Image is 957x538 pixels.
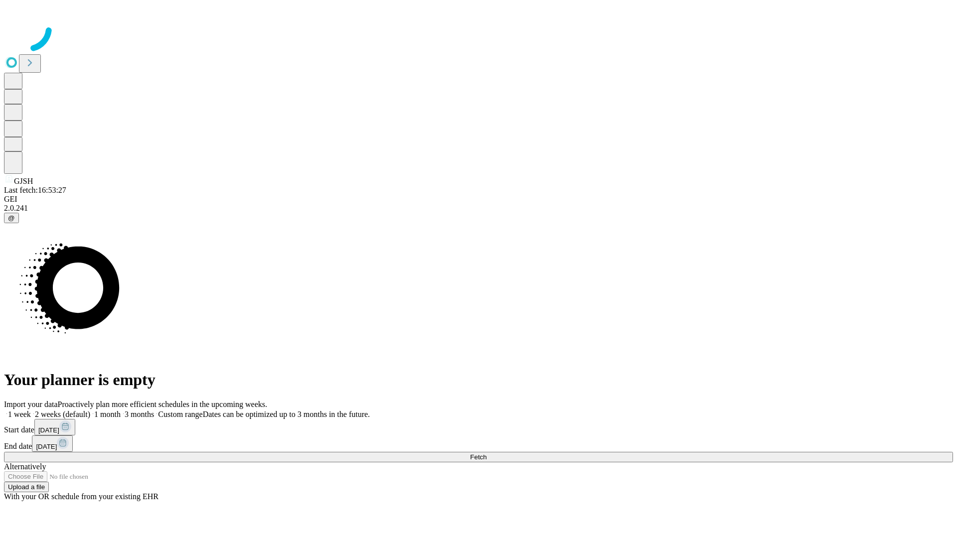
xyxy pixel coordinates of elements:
[4,371,953,389] h1: Your planner is empty
[14,177,33,185] span: GJSH
[4,452,953,462] button: Fetch
[38,426,59,434] span: [DATE]
[470,453,486,461] span: Fetch
[8,214,15,222] span: @
[94,410,121,418] span: 1 month
[125,410,154,418] span: 3 months
[158,410,202,418] span: Custom range
[4,195,953,204] div: GEI
[35,410,90,418] span: 2 weeks (default)
[34,419,75,435] button: [DATE]
[4,492,159,501] span: With your OR schedule from your existing EHR
[4,213,19,223] button: @
[58,400,267,408] span: Proactively plan more efficient schedules in the upcoming weeks.
[32,435,73,452] button: [DATE]
[4,435,953,452] div: End date
[36,443,57,450] span: [DATE]
[4,204,953,213] div: 2.0.241
[4,419,953,435] div: Start date
[4,462,46,471] span: Alternatively
[203,410,370,418] span: Dates can be optimized up to 3 months in the future.
[4,186,66,194] span: Last fetch: 16:53:27
[4,400,58,408] span: Import your data
[4,482,49,492] button: Upload a file
[8,410,31,418] span: 1 week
